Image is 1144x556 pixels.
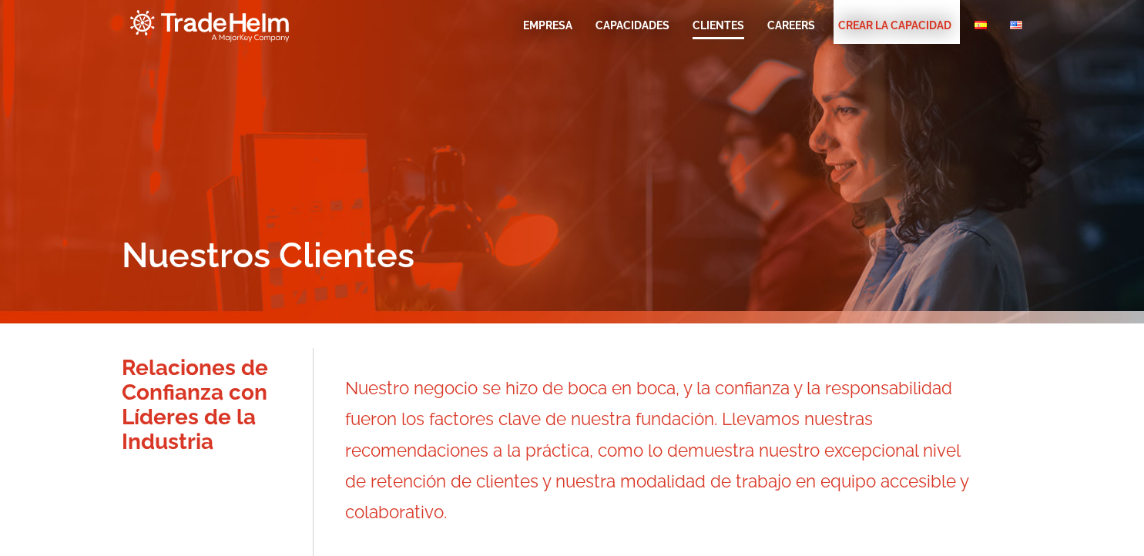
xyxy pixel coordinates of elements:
[975,21,987,29] img: Español
[523,18,572,33] a: EMPRESA
[1010,21,1022,29] img: English
[345,373,985,528] p: Nuestro negocio se hizo de boca en boca, y la confianza y la responsabilidad fueron los factores ...
[122,239,1023,273] h1: Nuestros Clientes
[595,18,669,33] a: Capacidades
[122,356,301,454] h3: Relaciones de Confianza con Líderes de la Industria
[838,18,951,33] a: Crear La Capacidad
[767,18,815,33] a: CAREERS
[693,18,744,33] a: Clientes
